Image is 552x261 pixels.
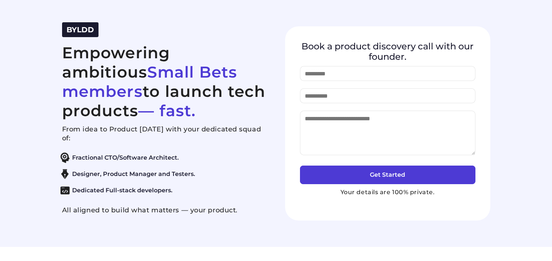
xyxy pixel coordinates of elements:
li: Fractional CTO/Software Architect. [58,153,264,163]
span: BYLDD [67,25,94,34]
p: From idea to Product [DATE] with your dedicated squad of: [62,125,267,143]
h4: Book a product discovery call with our founder. [300,41,475,62]
a: BYLDD [67,27,94,34]
p: Your details are 100% private. [300,188,475,197]
li: Dedicated Full-stack developers. [58,185,264,196]
li: Designer, Product Manager and Testers. [58,169,264,179]
span: Small Bets members [62,62,238,101]
button: Get Started [300,166,475,184]
p: All aligned to build what matters — your product. [62,206,267,215]
span: — fast. [138,101,196,120]
h2: Empowering ambitious to launch tech products [62,43,267,120]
